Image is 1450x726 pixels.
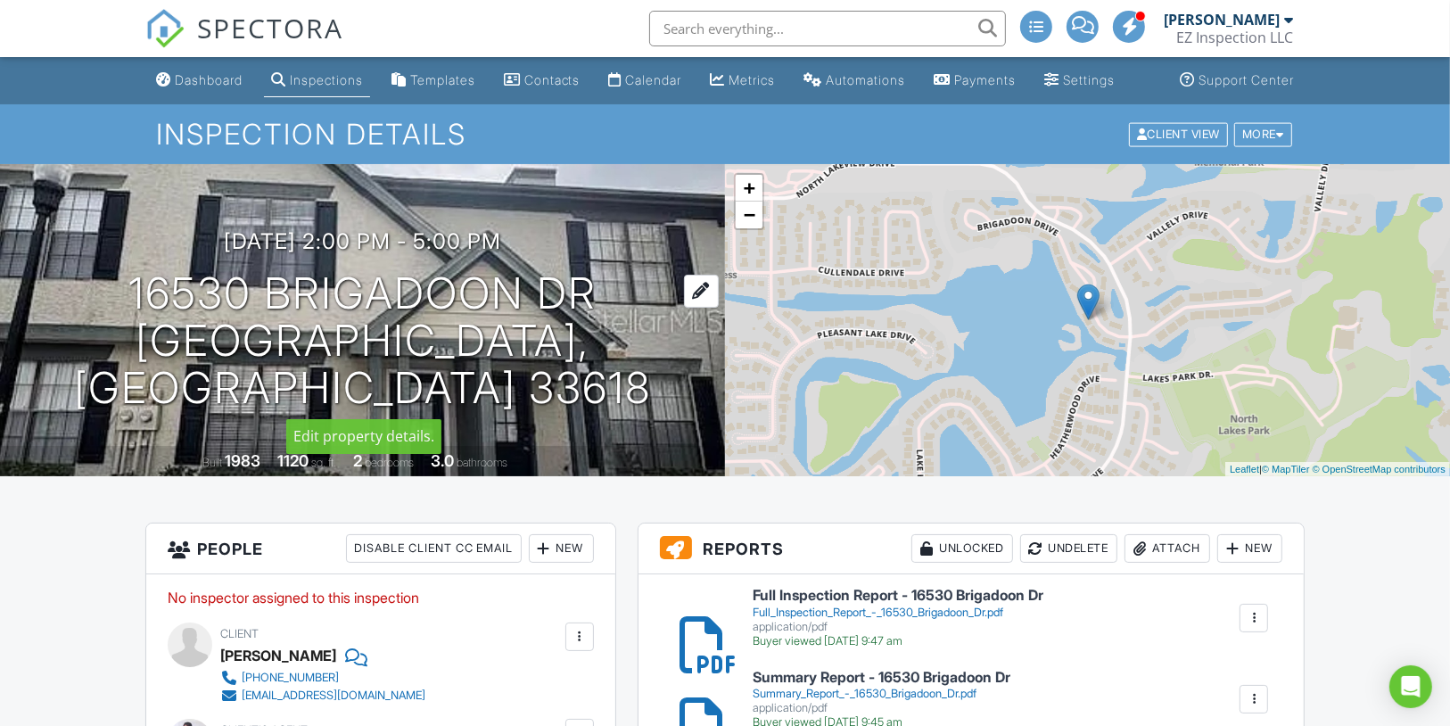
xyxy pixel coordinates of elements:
[1127,127,1232,140] a: Client View
[203,456,223,469] span: Built
[1313,464,1446,474] a: © OpenStreetMap contributors
[220,642,336,669] div: [PERSON_NAME]
[529,534,594,563] div: New
[145,9,185,48] img: The Best Home Inspection Software - Spectora
[1234,122,1292,146] div: More
[354,451,363,470] div: 2
[753,588,1043,648] a: Full Inspection Report - 16530 Brigadoon Dr Full_Inspection_Report_-_16530_Brigadoon_Dr.pdf appli...
[224,229,501,253] h3: [DATE] 2:00 pm - 5:00 pm
[410,72,475,87] div: Templates
[168,588,594,607] p: No inspector assigned to this inspection
[1230,464,1259,474] a: Leaflet
[729,72,776,87] div: Metrics
[827,72,906,87] div: Automations
[432,451,455,470] div: 3.0
[1173,64,1301,97] a: Support Center
[1064,72,1116,87] div: Settings
[197,9,343,46] span: SPECTORA
[911,534,1013,563] div: Unlocked
[1129,122,1228,146] div: Client View
[175,72,243,87] div: Dashboard
[457,456,508,469] span: bathrooms
[927,64,1024,97] a: Payments
[242,689,425,703] div: [EMAIL_ADDRESS][DOMAIN_NAME]
[736,175,762,202] a: Zoom in
[156,119,1293,150] h1: Inspection Details
[753,606,1043,620] div: Full_Inspection_Report_-_16530_Brigadoon_Dr.pdf
[145,24,343,62] a: SPECTORA
[346,534,522,563] div: Disable Client CC Email
[649,11,1006,46] input: Search everything...
[704,64,783,97] a: Metrics
[753,670,1010,686] h6: Summary Report - 16530 Brigadoon Dr
[220,687,425,705] a: [EMAIL_ADDRESS][DOMAIN_NAME]
[290,72,363,87] div: Inspections
[1125,534,1210,563] div: Attach
[797,64,913,97] a: Automations (Advanced)
[278,451,309,470] div: 1120
[1225,462,1450,477] div: |
[736,202,762,228] a: Zoom out
[149,64,250,97] a: Dashboard
[220,669,425,687] a: [PHONE_NUMBER]
[1164,11,1280,29] div: [PERSON_NAME]
[312,456,337,469] span: sq. ft.
[524,72,581,87] div: Contacts
[1389,665,1432,708] div: Open Intercom Messenger
[226,451,261,470] div: 1983
[1199,72,1294,87] div: Support Center
[1038,64,1123,97] a: Settings
[220,627,259,640] span: Client
[1262,464,1310,474] a: © MapTiler
[753,634,1043,648] div: Buyer viewed [DATE] 9:47 am
[1217,534,1282,563] div: New
[1176,29,1293,46] div: EZ Inspection LLC
[638,524,1305,574] h3: Reports
[242,671,339,685] div: [PHONE_NUMBER]
[1020,534,1117,563] div: Undelete
[497,64,588,97] a: Contacts
[366,456,415,469] span: bedrooms
[146,524,615,574] h3: People
[626,72,682,87] div: Calendar
[602,64,689,97] a: Calendar
[264,64,370,97] a: Inspections
[753,701,1010,715] div: application/pdf
[29,270,696,411] h1: 16530 Brigadoon Dr [GEOGRAPHIC_DATA], [GEOGRAPHIC_DATA] 33618
[753,687,1010,701] div: Summary_Report_-_16530_Brigadoon_Dr.pdf
[753,588,1043,604] h6: Full Inspection Report - 16530 Brigadoon Dr
[955,72,1017,87] div: Payments
[384,64,482,97] a: Templates
[753,620,1043,634] div: application/pdf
